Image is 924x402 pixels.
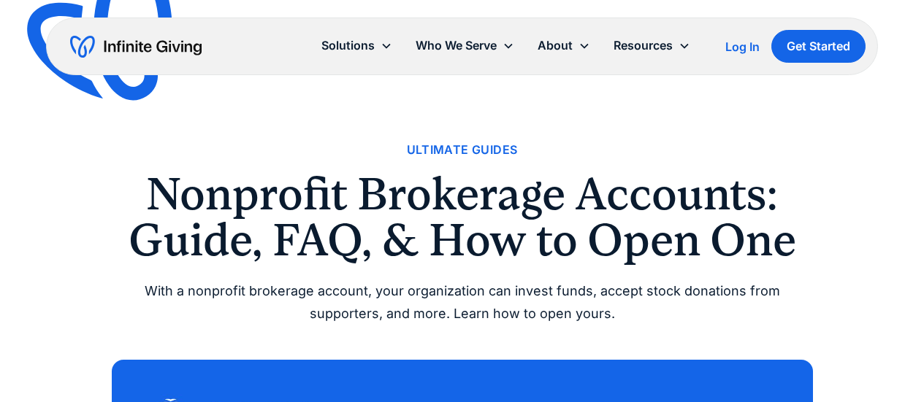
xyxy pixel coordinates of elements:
[321,36,375,55] div: Solutions
[404,30,526,61] div: Who We Serve
[725,41,760,53] div: Log In
[538,36,573,55] div: About
[112,171,813,263] h1: Nonprofit Brokerage Accounts: Guide, FAQ, & How to Open One
[112,280,813,325] div: With a nonprofit brokerage account, your organization can invest funds, accept stock donations fr...
[602,30,702,61] div: Resources
[416,36,497,55] div: Who We Serve
[614,36,673,55] div: Resources
[771,30,866,63] a: Get Started
[70,35,202,58] a: home
[310,30,404,61] div: Solutions
[407,140,518,160] a: Ultimate Guides
[526,30,602,61] div: About
[725,38,760,55] a: Log In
